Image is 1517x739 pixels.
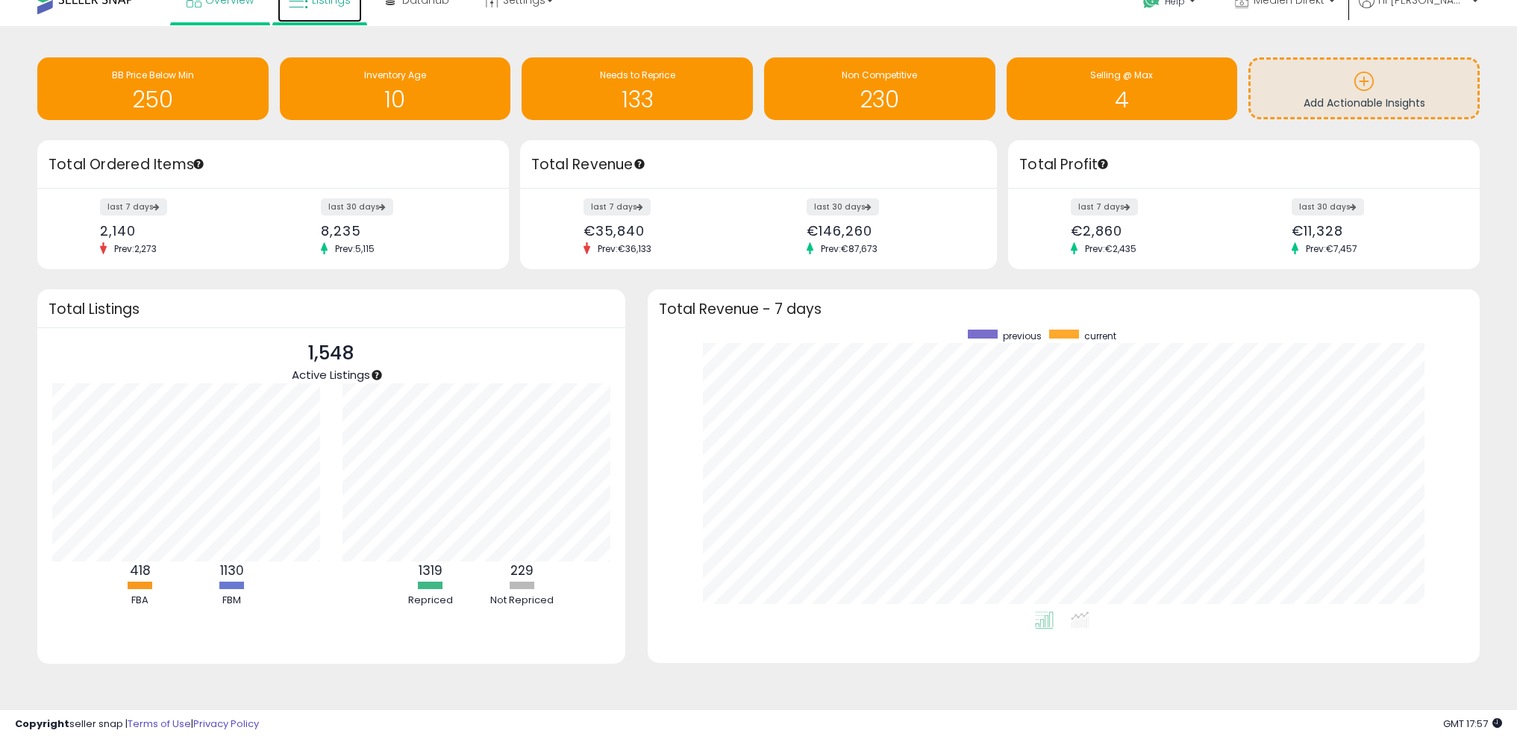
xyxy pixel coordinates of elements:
[1304,95,1425,110] span: Add Actionable Insights
[1071,223,1233,239] div: €2,860
[590,242,659,255] span: Prev: €36,133
[584,223,748,239] div: €35,840
[96,594,185,608] div: FBA
[1096,157,1110,171] div: Tooltip anchor
[807,198,879,216] label: last 30 days
[1003,330,1042,342] span: previous
[1292,198,1364,216] label: last 30 days
[386,594,475,608] div: Repriced
[510,562,534,579] b: 229
[37,57,269,120] a: BB Price Below Min 250
[529,87,745,112] h1: 133
[192,157,205,171] div: Tooltip anchor
[1077,242,1144,255] span: Prev: €2,435
[321,223,483,239] div: 8,235
[1251,60,1477,117] a: Add Actionable Insights
[292,339,370,368] p: 1,548
[220,562,244,579] b: 1130
[49,154,498,175] h3: Total Ordered Items
[49,304,614,315] h3: Total Listings
[45,87,261,112] h1: 250
[100,198,167,216] label: last 7 days
[15,717,69,731] strong: Copyright
[287,87,504,112] h1: 10
[130,562,151,579] b: 418
[321,198,393,216] label: last 30 days
[107,242,164,255] span: Prev: 2,273
[842,69,917,81] span: Non Competitive
[600,69,675,81] span: Needs to Reprice
[1292,223,1454,239] div: €11,328
[15,717,259,732] div: seller snap | |
[1084,330,1116,342] span: current
[522,57,753,120] a: Needs to Reprice 133
[1090,69,1153,81] span: Selling @ Max
[193,717,259,731] a: Privacy Policy
[1443,717,1502,731] span: 2025-09-8 17:57 GMT
[328,242,382,255] span: Prev: 5,115
[807,223,971,239] div: €146,260
[1014,87,1230,112] h1: 4
[1298,242,1365,255] span: Prev: €7,457
[478,594,567,608] div: Not Repriced
[280,57,511,120] a: Inventory Age 10
[128,717,191,731] a: Terms of Use
[112,69,194,81] span: BB Price Below Min
[100,223,262,239] div: 2,140
[1071,198,1138,216] label: last 7 days
[659,304,1468,315] h3: Total Revenue - 7 days
[531,154,986,175] h3: Total Revenue
[584,198,651,216] label: last 7 days
[370,368,384,382] div: Tooltip anchor
[292,367,370,383] span: Active Listings
[187,594,277,608] div: FBM
[419,562,442,579] b: 1319
[1007,57,1238,120] a: Selling @ Max 4
[633,157,646,171] div: Tooltip anchor
[813,242,885,255] span: Prev: €87,673
[772,87,988,112] h1: 230
[1019,154,1468,175] h3: Total Profit
[764,57,995,120] a: Non Competitive 230
[364,69,426,81] span: Inventory Age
